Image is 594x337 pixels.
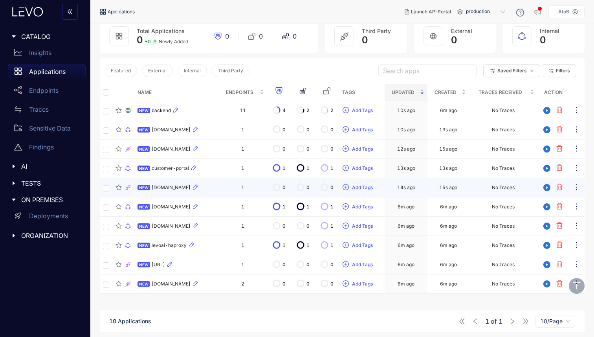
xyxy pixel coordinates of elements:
[11,197,16,203] span: caret-right
[572,258,581,271] button: ellipsis
[485,318,502,325] span: of
[293,33,297,40] span: 0
[330,204,334,210] span: 1
[342,220,373,232] button: plus-circleAdd Tags
[572,143,581,155] button: ellipsis
[342,143,373,155] button: plus-circleAdd Tags
[152,281,191,287] span: [DOMAIN_NAME]
[492,166,515,171] div: No Traces
[152,146,191,152] span: [DOMAIN_NAME]
[572,203,580,212] span: ellipsis
[152,223,191,229] span: [DOMAIN_NAME]
[572,106,580,115] span: ellipsis
[485,318,489,325] span: 1
[152,185,191,190] span: [DOMAIN_NAME]
[218,274,267,294] td: 2
[222,88,258,97] span: Endpoints
[282,281,286,287] span: 0
[14,105,22,113] span: swap
[330,108,334,113] span: 2
[339,84,385,101] th: Tags
[306,166,310,171] span: 1
[11,34,16,39] span: caret-right
[352,204,373,210] span: Add Tags
[5,158,86,175] div: AI
[397,146,415,152] div: 12s ago
[541,181,553,194] button: play-circle
[469,84,537,101] th: Traces Received
[8,64,86,83] a: Applications
[541,165,553,172] span: play-circle
[439,146,457,152] div: 15s ago
[541,104,553,117] button: play-circle
[492,185,515,190] div: No Traces
[537,84,569,101] th: Action
[362,28,391,34] span: Third Party
[178,64,207,77] button: Internal
[29,106,49,113] p: Traces
[572,260,580,269] span: ellipsis
[21,196,79,203] span: ON PREMISES
[572,125,580,134] span: ellipsis
[343,126,349,133] span: plus-circle
[440,281,457,287] div: 6m ago
[104,64,137,77] button: Featured
[542,64,576,77] button: Filters
[115,165,122,171] span: star
[398,6,457,18] button: Launch API Portal
[137,204,150,210] span: NEW
[343,184,349,191] span: plus-circle
[427,84,469,101] th: Created
[134,84,218,101] th: Name
[530,69,534,73] span: down
[115,261,122,268] span: star
[29,68,66,75] p: Applications
[541,143,553,155] button: play-circle
[330,146,334,152] span: 0
[397,166,415,171] div: 13s ago
[343,242,349,249] span: plus-circle
[440,108,457,113] div: 6m ago
[11,233,16,238] span: caret-right
[343,145,349,153] span: plus-circle
[398,262,414,267] div: 6m ago
[497,68,527,74] span: Saved Filters
[218,68,243,74] span: Third Party
[572,220,581,232] button: ellipsis
[342,104,373,117] button: plus-circleAdd Tags
[397,185,415,190] div: 14s ago
[21,163,79,170] span: AI
[541,162,553,175] button: play-circle
[218,217,267,236] td: 1
[352,127,373,133] span: Add Tags
[148,68,167,74] span: External
[115,107,122,114] span: star
[558,9,569,15] p: AtoB
[218,140,267,159] td: 1
[342,278,373,290] button: plus-circleAdd Tags
[388,88,418,97] span: Updated
[137,223,150,229] span: NEW
[440,223,457,229] div: 6m ago
[466,6,507,18] span: production
[330,243,334,248] span: 1
[8,120,86,139] a: Sensitive Data
[572,183,580,192] span: ellipsis
[115,204,122,210] span: star
[137,28,185,34] span: Total Applications
[5,175,86,192] div: TESTS
[218,197,267,217] td: 1
[541,223,553,230] span: play-circle
[492,127,515,133] div: No Traces
[142,64,173,77] button: External
[398,204,414,210] div: 6m ago
[8,45,86,64] a: Insights
[11,180,16,186] span: caret-right
[342,201,373,213] button: plus-circleAdd Tags
[115,184,122,191] span: star
[282,108,286,113] span: 4
[492,223,515,229] div: No Traces
[137,281,150,287] span: NEW
[152,262,165,267] span: [URL]
[352,108,373,113] span: Add Tags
